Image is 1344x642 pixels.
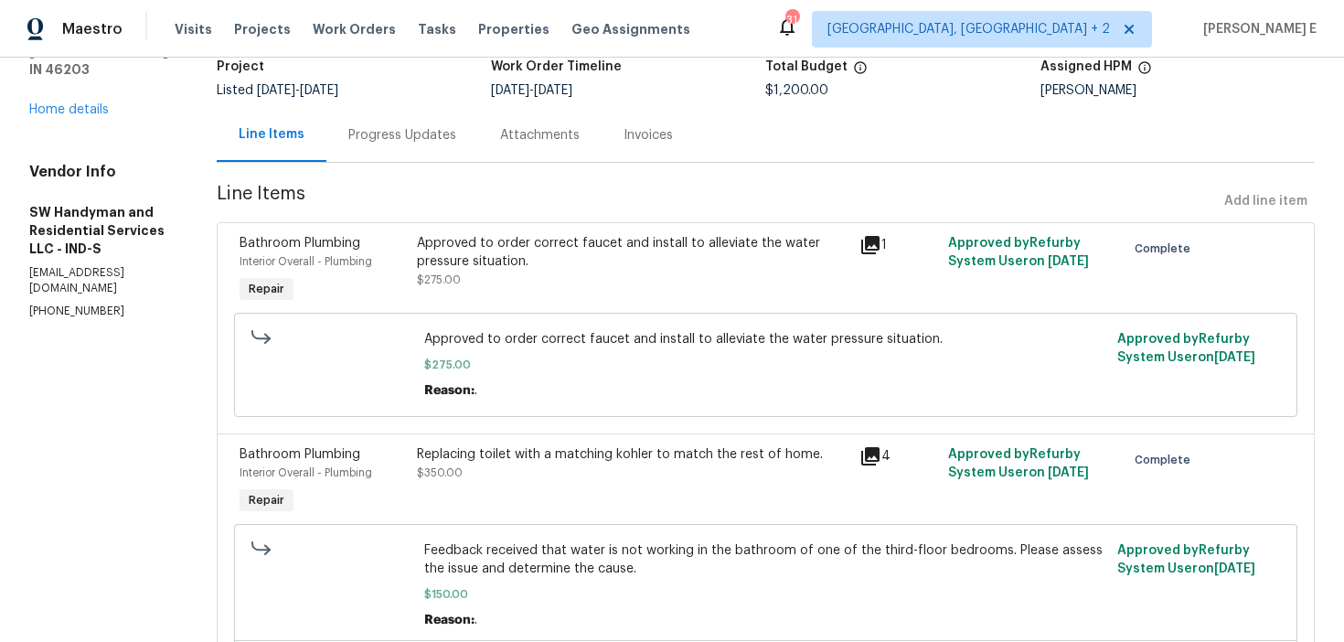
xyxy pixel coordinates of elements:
[1048,466,1089,479] span: [DATE]
[240,467,372,478] span: Interior Overall - Plumbing
[241,491,292,509] span: Repair
[948,448,1089,479] span: Approved by Refurby System User on
[853,60,868,84] span: The total cost of line items that have been proposed by Opendoor. This sum includes line items th...
[29,163,173,181] h4: Vendor Info
[475,614,477,626] span: .
[1196,20,1317,38] span: [PERSON_NAME] E
[417,445,849,464] div: Replacing toilet with a matching kohler to match the rest of home.
[765,60,848,73] h5: Total Budget
[1135,240,1198,258] span: Complete
[1137,60,1152,84] span: The hpm assigned to this work order.
[29,42,173,79] h5: [GEOGRAPHIC_DATA], IN 46203
[1214,351,1255,364] span: [DATE]
[475,384,477,397] span: .
[948,237,1089,268] span: Approved by Refurby System User on
[417,274,461,285] span: $275.00
[417,467,463,478] span: $350.00
[217,84,338,97] span: Listed
[424,330,1106,348] span: Approved to order correct faucet and install to alleviate the water pressure situation.
[491,84,529,97] span: [DATE]
[859,445,937,467] div: 4
[500,126,580,144] div: Attachments
[624,126,673,144] div: Invoices
[1040,60,1132,73] h5: Assigned HPM
[1135,451,1198,469] span: Complete
[217,60,264,73] h5: Project
[239,125,304,144] div: Line Items
[240,448,360,461] span: Bathroom Plumbing
[29,103,109,116] a: Home details
[424,384,475,397] span: Reason:
[765,84,828,97] span: $1,200.00
[785,11,798,29] div: 31
[827,20,1110,38] span: [GEOGRAPHIC_DATA], [GEOGRAPHIC_DATA] + 2
[240,237,360,250] span: Bathroom Plumbing
[1048,255,1089,268] span: [DATE]
[1214,562,1255,575] span: [DATE]
[257,84,295,97] span: [DATE]
[534,84,572,97] span: [DATE]
[29,304,173,319] p: [PHONE_NUMBER]
[424,614,475,626] span: Reason:
[257,84,338,97] span: -
[424,585,1106,604] span: $150.00
[240,256,372,267] span: Interior Overall - Plumbing
[241,280,292,298] span: Repair
[418,23,456,36] span: Tasks
[491,84,572,97] span: -
[313,20,396,38] span: Work Orders
[29,265,173,296] p: [EMAIL_ADDRESS][DOMAIN_NAME]
[424,541,1106,578] span: Feedback received that water is not working in the bathroom of one of the third-floor bedrooms. P...
[234,20,291,38] span: Projects
[424,356,1106,374] span: $275.00
[571,20,690,38] span: Geo Assignments
[175,20,212,38] span: Visits
[348,126,456,144] div: Progress Updates
[62,20,123,38] span: Maestro
[859,234,937,256] div: 1
[1040,84,1315,97] div: [PERSON_NAME]
[1117,544,1255,575] span: Approved by Refurby System User on
[491,60,622,73] h5: Work Order Timeline
[300,84,338,97] span: [DATE]
[29,203,173,258] h5: SW Handyman and Residential Services LLC - IND-S
[217,185,1217,219] span: Line Items
[417,234,849,271] div: Approved to order correct faucet and install to alleviate the water pressure situation.
[478,20,549,38] span: Properties
[1117,333,1255,364] span: Approved by Refurby System User on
